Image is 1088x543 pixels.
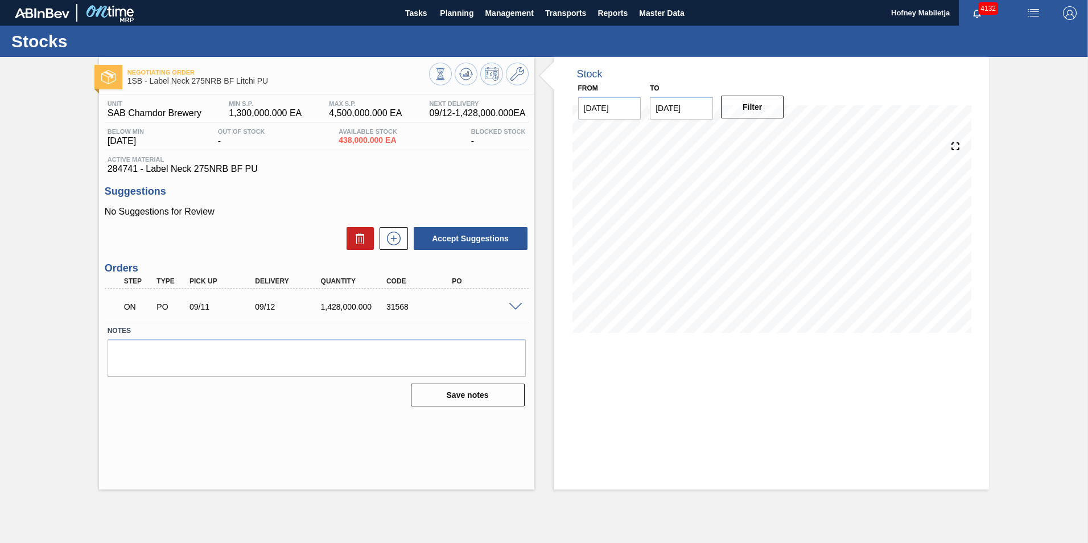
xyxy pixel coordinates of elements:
[650,84,659,92] label: to
[108,164,526,174] span: 284741 - Label Neck 275NRB BF PU
[403,6,428,20] span: Tasks
[455,63,477,85] button: Update Chart
[329,108,402,118] span: 4,500,000.000 EA
[318,302,391,311] div: 1,428,000.000
[384,277,457,285] div: Code
[108,323,526,339] label: Notes
[318,277,391,285] div: Quantity
[597,6,628,20] span: Reports
[121,277,155,285] div: Step
[1027,6,1040,20] img: userActions
[408,226,529,251] div: Accept Suggestions
[154,302,188,311] div: Purchase order
[471,128,526,135] span: Blocked Stock
[339,136,397,145] span: 438,000.000 EA
[339,128,397,135] span: Available Stock
[384,302,457,311] div: 31568
[650,97,713,120] input: mm/dd/yyyy
[578,84,598,92] label: From
[218,128,265,135] span: Out Of Stock
[108,100,201,107] span: Unit
[252,277,325,285] div: Delivery
[187,277,260,285] div: Pick up
[411,384,525,406] button: Save notes
[11,35,213,48] h1: Stocks
[215,128,268,146] div: -
[414,227,527,250] button: Accept Suggestions
[121,294,155,319] div: Negotiating Order
[639,6,684,20] span: Master Data
[252,302,325,311] div: 09/12/2025
[329,100,402,107] span: MAX S.P.
[341,227,374,250] div: Delete Suggestions
[127,77,429,85] span: 1SB - Label Neck 275NRB BF Litchi PU
[468,128,529,146] div: -
[108,128,144,135] span: Below Min
[108,156,526,163] span: Active Material
[485,6,534,20] span: Management
[154,277,188,285] div: Type
[127,69,429,76] span: Negotiating Order
[429,108,525,118] span: 09/12 - 1,428,000.000 EA
[374,227,408,250] div: New suggestion
[229,108,302,118] span: 1,300,000.000 EA
[1063,6,1077,20] img: Logout
[101,70,116,84] img: Ícone
[108,136,144,146] span: [DATE]
[105,186,529,198] h3: Suggestions
[978,2,998,15] span: 4132
[440,6,473,20] span: Planning
[959,5,995,21] button: Notifications
[105,207,529,217] p: No Suggestions for Review
[124,302,153,311] p: ON
[15,8,69,18] img: TNhmsLtSVTkK8tSr43FrP2fwEKptu5GPRR3wAAAABJRU5ErkJggg==
[577,68,603,80] div: Stock
[429,100,525,107] span: Next Delivery
[578,97,641,120] input: mm/dd/yyyy
[449,277,522,285] div: PO
[480,63,503,85] button: Schedule Inventory
[545,6,586,20] span: Transports
[108,108,201,118] span: SAB Chamdor Brewery
[506,63,529,85] button: Go to Master Data / General
[429,63,452,85] button: Stocks Overview
[229,100,302,107] span: MIN S.P.
[187,302,260,311] div: 09/11/2025
[105,262,529,274] h3: Orders
[721,96,784,118] button: Filter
